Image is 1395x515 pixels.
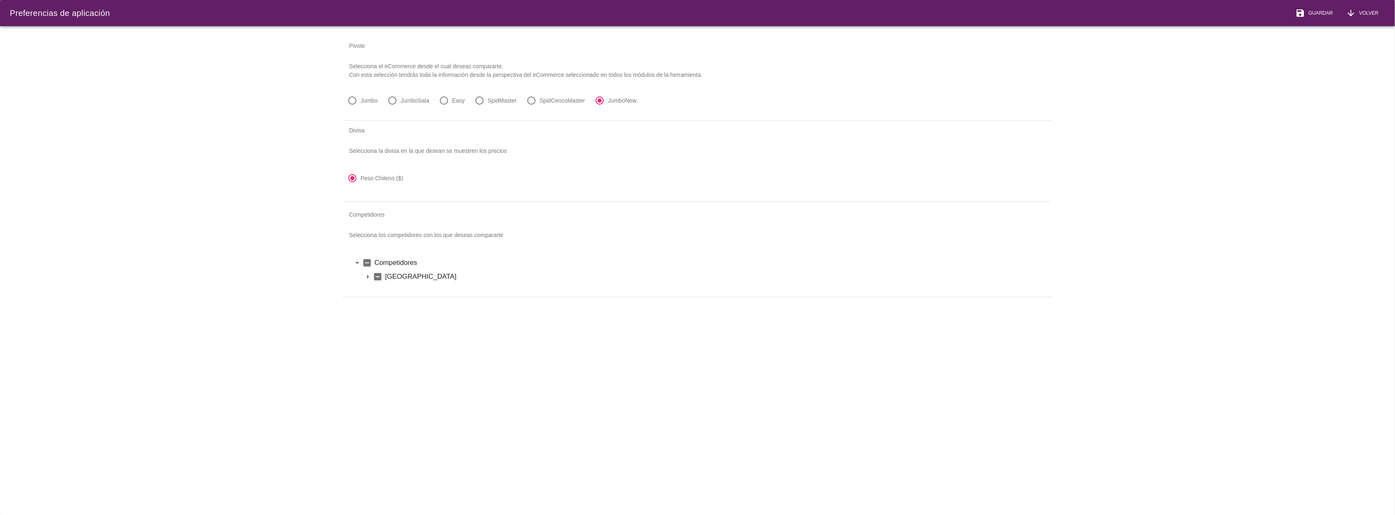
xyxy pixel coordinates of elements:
div: Pivote [343,36,1052,56]
label: JumboNew [608,96,636,105]
i: indeterminate_check_box [373,272,383,282]
i: save [1295,8,1305,18]
i: arrow_drop_down [352,258,362,268]
label: Easy [452,96,465,105]
label: Competidores [374,257,1043,268]
span: Guardar [1305,9,1333,17]
label: JumboSala [401,96,429,105]
p: Selecciona los competidores con los que deseas compararte [343,224,1052,246]
div: Divisa [343,121,1052,140]
i: arrow_downward [1346,8,1356,18]
div: Preferencias de aplicación [10,7,110,19]
i: arrow_drop_down [363,272,373,282]
label: Peso Chileno ($) [361,174,403,182]
p: Selecciona la divisa en la que desean se muestren los precios [343,140,1052,162]
label: SpidCencoMaster [540,96,585,105]
label: [GEOGRAPHIC_DATA] [385,271,1043,282]
div: Competidores [343,205,1052,224]
label: SpidMaster [488,96,517,105]
p: Selecciona el eCommerce desde el cual deseas compararte. Con esta selección tendrás toda la infor... [343,56,1052,86]
i: indeterminate_check_box [362,258,372,268]
label: Jumbo [361,96,378,105]
span: Volver [1356,9,1379,17]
